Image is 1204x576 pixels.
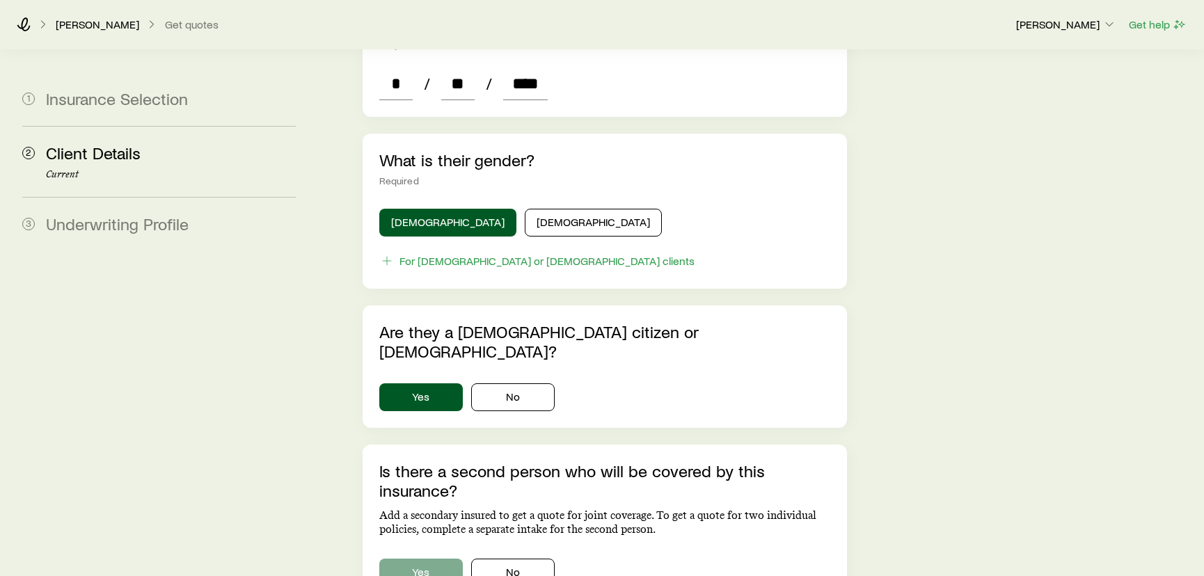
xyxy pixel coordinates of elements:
[379,509,831,536] p: Add a secondary insured to get a quote for joint coverage. To get a quote for two individual poli...
[379,322,831,361] p: Are they a [DEMOGRAPHIC_DATA] citizen or [DEMOGRAPHIC_DATA]?
[379,461,831,500] p: Is there a second person who will be covered by this insurance?
[1016,17,1116,31] p: [PERSON_NAME]
[1015,17,1117,33] button: [PERSON_NAME]
[480,74,498,93] span: /
[1128,17,1187,33] button: Get help
[56,17,139,31] p: [PERSON_NAME]
[164,18,219,31] button: Get quotes
[379,253,695,269] button: For [DEMOGRAPHIC_DATA] or [DEMOGRAPHIC_DATA] clients
[525,209,662,237] button: [DEMOGRAPHIC_DATA]
[379,383,463,411] button: Yes
[22,93,35,105] span: 1
[379,150,831,170] p: What is their gender?
[399,254,695,268] div: For [DEMOGRAPHIC_DATA] or [DEMOGRAPHIC_DATA] clients
[379,175,831,186] div: Required
[22,147,35,159] span: 2
[471,383,555,411] button: No
[46,88,188,109] span: Insurance Selection
[418,74,436,93] span: /
[379,209,516,237] button: [DEMOGRAPHIC_DATA]
[46,169,296,180] p: Current
[22,218,35,230] span: 3
[46,143,141,163] span: Client Details
[46,214,189,234] span: Underwriting Profile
